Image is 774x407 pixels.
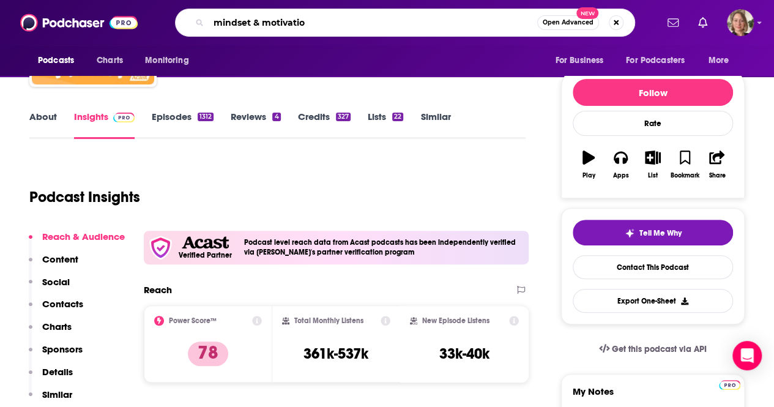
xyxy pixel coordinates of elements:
button: Content [29,253,78,276]
span: For Business [555,52,603,69]
button: Share [701,143,733,187]
h1: Podcast Insights [29,188,140,206]
a: InsightsPodchaser Pro [74,111,135,139]
div: Play [582,172,595,179]
span: For Podcasters [626,52,685,69]
span: New [576,7,598,19]
button: Social [29,276,70,299]
div: Apps [613,172,629,179]
div: 22 [392,113,403,121]
p: Reach & Audience [42,231,125,242]
span: Monitoring [145,52,188,69]
span: Podcasts [38,52,74,69]
label: My Notes [573,386,733,407]
button: List [637,143,669,187]
p: Details [42,366,73,378]
h2: New Episode Listens [422,316,489,325]
div: 4 [272,113,280,121]
p: Social [42,276,70,288]
img: Podchaser Pro [113,113,135,122]
p: Contacts [42,298,83,310]
a: Contact This Podcast [573,255,733,279]
button: Follow [573,79,733,106]
button: Apps [605,143,636,187]
a: Show notifications dropdown [693,12,712,33]
img: tell me why sparkle [625,228,634,238]
button: Contacts [29,298,83,321]
button: Details [29,366,73,389]
div: List [648,172,658,179]
h5: Verified Partner [179,252,232,259]
button: Reach & Audience [29,231,125,253]
img: Acast [182,236,228,249]
img: User Profile [727,9,754,36]
a: Lists22 [368,111,403,139]
div: Open Intercom Messenger [732,341,762,370]
p: 78 [188,342,228,366]
div: Share [709,172,725,179]
button: open menu [618,49,702,72]
button: tell me why sparkleTell Me Why [573,220,733,245]
img: Podchaser Pro [719,380,740,390]
p: Similar [42,389,72,400]
button: Bookmark [669,143,701,187]
span: Get this podcast via API [612,344,707,354]
a: Show notifications dropdown [663,12,683,33]
h2: Reach [144,284,172,296]
div: 1312 [198,113,214,121]
span: Charts [97,52,123,69]
button: Export One-Sheet [573,289,733,313]
h2: Power Score™ [169,316,217,325]
button: Show profile menu [727,9,754,36]
span: More [709,52,729,69]
a: Reviews4 [231,111,280,139]
p: Content [42,253,78,265]
span: Tell Me Why [639,228,682,238]
button: open menu [700,49,745,72]
a: Charts [89,49,130,72]
a: Pro website [719,378,740,390]
p: Sponsors [42,343,83,355]
img: verfied icon [149,236,173,260]
a: Episodes1312 [152,111,214,139]
div: 327 [336,113,351,121]
a: Similar [420,111,450,139]
button: Play [573,143,605,187]
button: open menu [546,49,619,72]
h4: Podcast level reach data from Acast podcasts has been independently verified via [PERSON_NAME]'s ... [244,238,524,256]
span: Logged in as AriFortierPr [727,9,754,36]
button: open menu [29,49,90,72]
div: Bookmark [671,172,699,179]
h2: Total Monthly Listens [294,316,363,325]
button: Charts [29,321,72,343]
input: Search podcasts, credits, & more... [209,13,537,32]
a: Credits327 [298,111,351,139]
img: Podchaser - Follow, Share and Rate Podcasts [20,11,138,34]
div: Search podcasts, credits, & more... [175,9,635,37]
a: About [29,111,57,139]
button: Sponsors [29,343,83,366]
h3: 361k-537k [303,345,368,363]
button: Open AdvancedNew [537,15,599,30]
button: open menu [136,49,204,72]
a: Get this podcast via API [589,334,716,364]
span: Open Advanced [543,20,594,26]
p: Charts [42,321,72,332]
div: Rate [573,111,733,136]
h3: 33k-40k [439,345,489,363]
